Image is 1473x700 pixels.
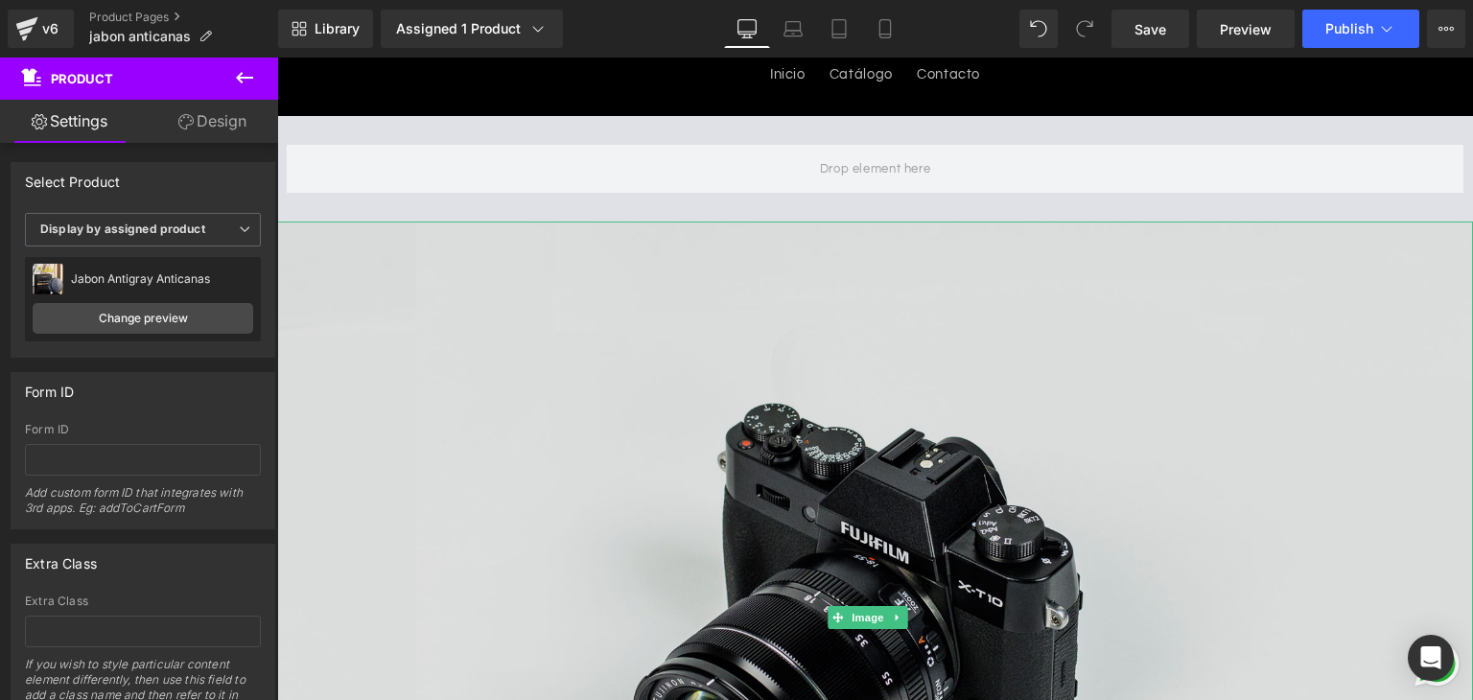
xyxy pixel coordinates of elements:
[25,545,97,572] div: Extra Class
[25,595,261,608] div: Extra Class
[38,16,62,41] div: v6
[1134,580,1186,633] div: Open WhatsApp chat
[89,10,278,25] a: Product Pages
[25,485,261,528] div: Add custom form ID that integrates with 3rd apps. Eg: addToCartForm
[1134,19,1166,39] span: Save
[25,373,74,400] div: Form ID
[396,19,548,38] div: Assigned 1 Product
[770,10,816,48] a: Laptop
[89,29,191,44] span: jabon anticanas
[278,10,373,48] a: New Library
[143,100,282,143] a: Design
[611,548,631,572] a: Expand / Collapse
[33,303,253,334] a: Change preview
[640,9,703,27] span: Contacto
[40,222,205,236] b: Display by assigned product
[571,548,611,572] span: Image
[1220,19,1272,39] span: Preview
[33,264,63,294] img: pImage
[493,9,528,27] span: Inicio
[724,10,770,48] a: Desktop
[315,20,360,37] span: Library
[71,272,253,286] div: Jabon Antigray Anticanas
[1408,635,1454,681] div: Open Intercom Messenger
[862,10,908,48] a: Mobile
[1325,21,1373,36] span: Publish
[25,423,261,436] div: Form ID
[552,9,616,27] span: Catálogo
[51,71,113,86] span: Product
[25,163,121,190] div: Select Product
[1019,10,1058,48] button: Undo
[1302,10,1419,48] button: Publish
[816,10,862,48] a: Tablet
[8,10,74,48] a: v6
[1134,580,1186,633] a: Send a message via WhatsApp
[1065,10,1104,48] button: Redo
[1427,10,1465,48] button: More
[1197,10,1295,48] a: Preview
